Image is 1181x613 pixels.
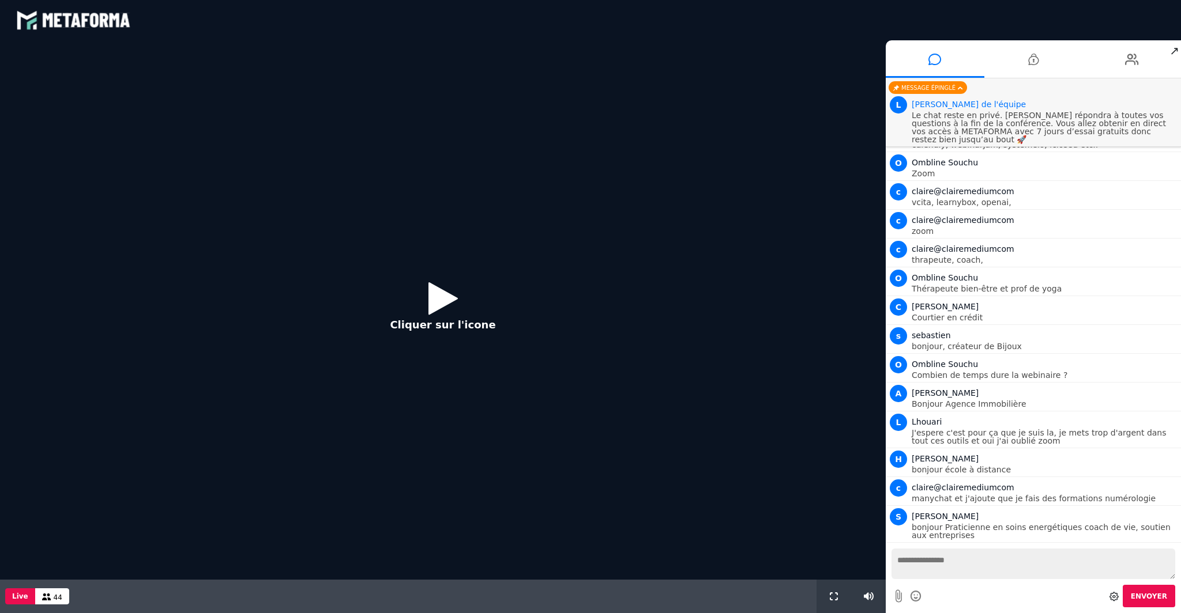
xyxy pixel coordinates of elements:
[912,400,1178,408] p: Bonjour Agence Immobilière
[890,451,907,468] span: H
[5,588,35,604] button: Live
[890,298,907,316] span: C
[912,141,1178,149] p: calendly, webinarjam, systemeio, iclosed etc..
[890,356,907,373] span: O
[912,256,1178,264] p: thrapeute, coach,
[912,512,979,521] span: [PERSON_NAME]
[890,414,907,431] span: L
[912,494,1178,502] p: manychat et j'ajoute que je fais des formations numérologie
[890,183,907,200] span: c
[912,285,1178,293] p: Thérapeute bien-être et prof de yoga
[912,417,942,426] span: Lhouari
[912,273,978,282] span: Ombline Souchu
[890,212,907,229] span: c
[378,273,507,347] button: Cliquer sur l'icone
[1131,592,1167,600] span: Envoyer
[912,523,1178,539] p: bonjour Praticienne en soins energétiques coach de vie, soutien aux entreprises
[890,479,907,497] span: c
[912,429,1178,445] p: J'espere c'est pour ça que je suis la, je mets trop d'argent dans tout ces outils et oui j'ai oub...
[912,244,1014,253] span: claire@clairemediumcom
[912,313,1178,321] p: Courtier en crédit
[890,96,907,113] span: L
[912,302,979,311] span: [PERSON_NAME]
[912,215,1014,225] span: claire@clairemediumcom
[912,158,978,167] span: Ombline Souchu
[912,466,1178,474] p: bonjour école à distance
[912,483,1014,492] span: claire@clairemediumcom
[912,111,1178,143] p: Le chat reste en privé. [PERSON_NAME] répondra à toutes vos questions à la fin de la conférence. ...
[890,508,907,525] span: S
[912,187,1014,196] span: claire@clairemediumcom
[54,593,62,601] span: 44
[890,270,907,287] span: O
[390,317,495,332] p: Cliquer sur l'icone
[1168,40,1181,61] span: ↗
[1123,585,1175,607] button: Envoyer
[912,198,1178,206] p: vcita, learnybox, openai,
[912,342,1178,350] p: bonjour, créateur de Bijoux
[912,331,951,340] span: sebastien
[912,169,1178,177] p: Zoom
[890,327,907,345] span: s
[912,371,1178,379] p: Combien de temps dure la webinaire ?
[889,81,967,94] div: Message épinglé
[912,388,979,398] span: [PERSON_NAME]
[912,360,978,369] span: Ombline Souchu
[890,385,907,402] span: A
[912,100,1026,109] span: Animateur
[890,241,907,258] span: c
[912,227,1178,235] p: zoom
[912,454,979,463] span: [PERSON_NAME]
[890,154,907,172] span: O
